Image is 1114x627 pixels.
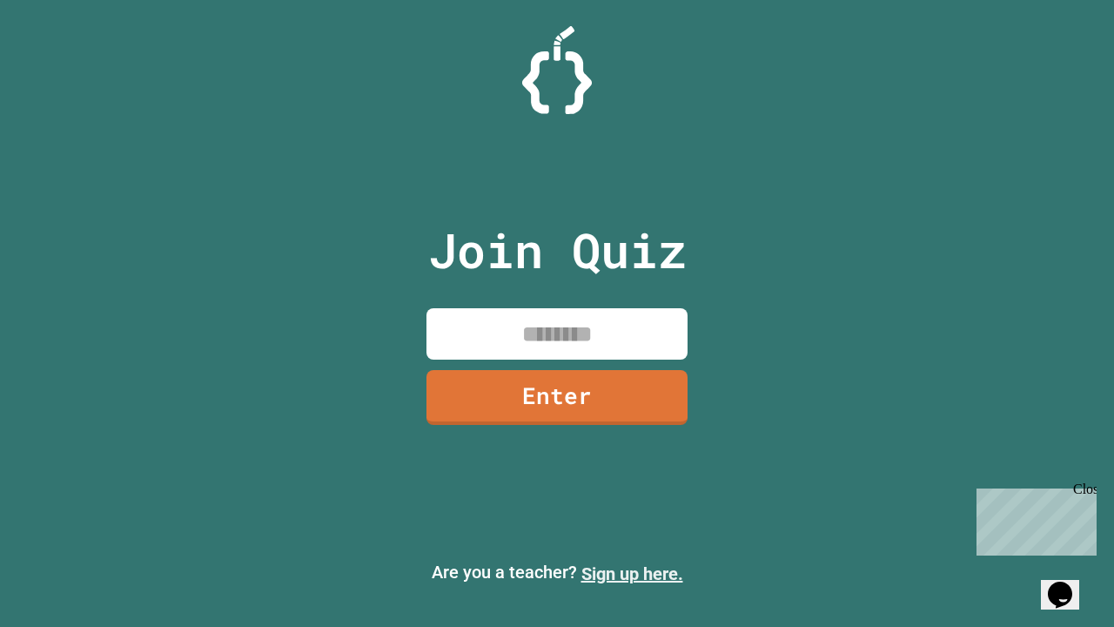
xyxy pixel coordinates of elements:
p: Are you a teacher? [14,559,1100,587]
a: Sign up here. [581,563,683,584]
iframe: chat widget [1041,557,1097,610]
iframe: chat widget [970,482,1097,556]
a: Enter [426,370,688,425]
img: Logo.svg [522,26,592,114]
div: Chat with us now!Close [7,7,120,111]
p: Join Quiz [428,214,687,287]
